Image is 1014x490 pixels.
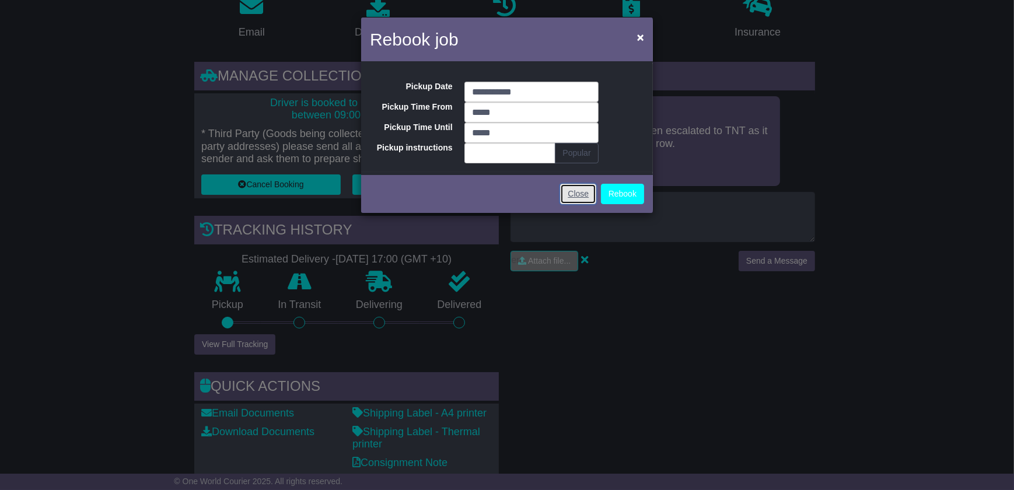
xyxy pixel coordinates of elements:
[361,123,459,132] label: Pickup Time Until
[637,30,644,44] span: ×
[560,184,596,204] a: Close
[555,143,598,163] button: Popular
[361,143,459,153] label: Pickup instructions
[361,82,459,92] label: Pickup Date
[361,102,459,112] label: Pickup Time From
[601,184,644,204] button: Rebook
[370,26,459,52] h4: Rebook job
[631,25,650,49] button: Close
